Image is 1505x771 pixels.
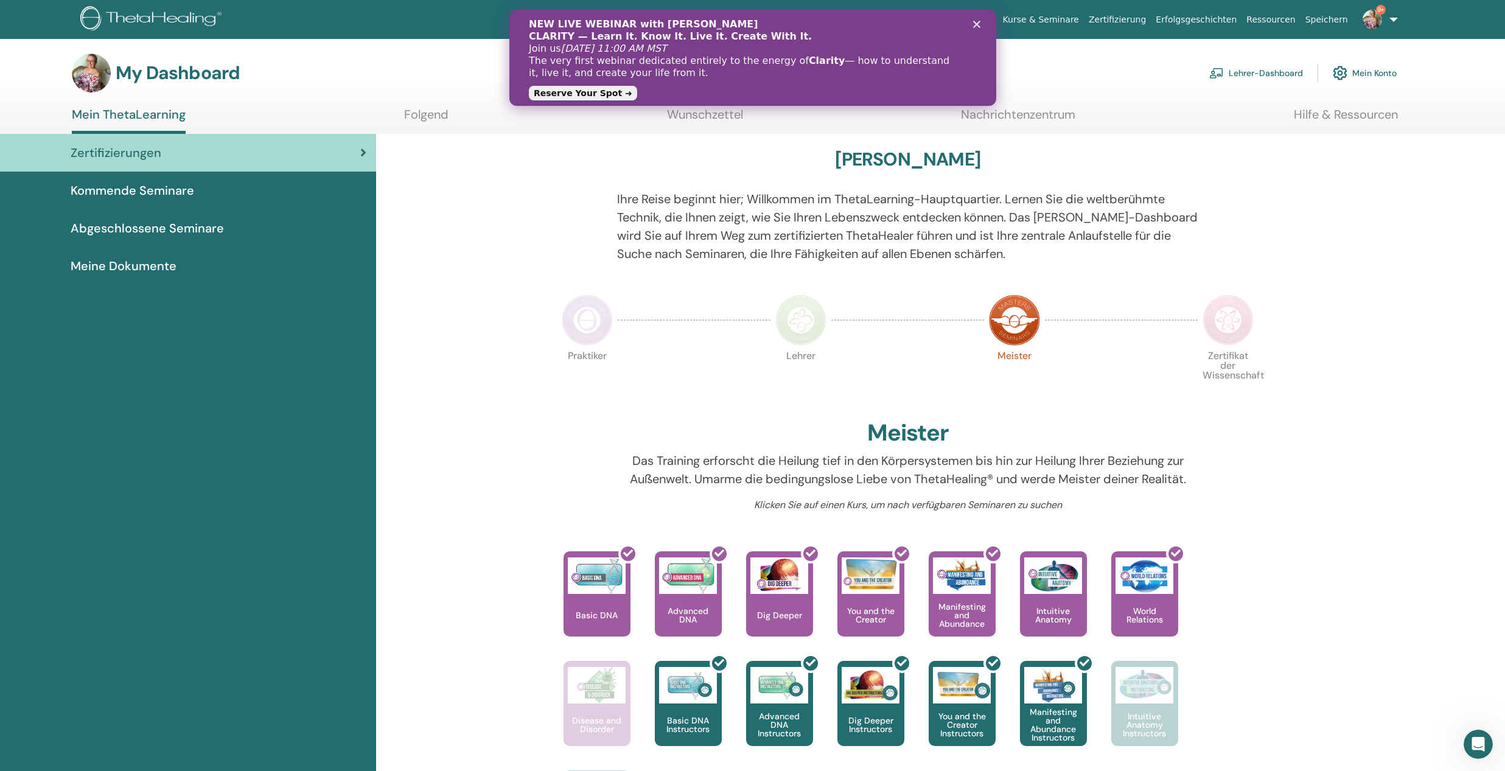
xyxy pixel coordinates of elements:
img: You and the Creator Instructors [933,667,991,703]
img: Disease and Disorder [568,667,626,703]
p: Intuitive Anatomy Instructors [1111,712,1178,738]
img: You and the Creator [842,557,899,591]
img: Advanced DNA Instructors [750,667,808,703]
a: Hilfe & Ressourcen [1294,107,1398,131]
a: Advanced DNA Instructors Advanced DNA Instructors [746,661,813,770]
p: You and the Creator Instructors [929,712,996,738]
a: Intuitive Anatomy Instructors Intuitive Anatomy Instructors [1111,661,1178,770]
p: Manifesting and Abundance Instructors [1020,708,1087,742]
a: Um [974,9,998,31]
a: You and the Creator Instructors You and the Creator Instructors [929,661,996,770]
a: World Relations World Relations [1111,551,1178,661]
img: Intuitive Anatomy Instructors [1116,667,1173,703]
img: cog.svg [1333,63,1347,83]
a: Ressourcen [1241,9,1300,31]
img: Dig Deeper Instructors [842,667,899,703]
img: Basic DNA [568,557,626,594]
a: Erfolgsgeschichten [1151,9,1241,31]
img: Dig Deeper [750,557,808,594]
p: Dig Deeper [752,611,807,619]
img: Manifesting and Abundance [933,557,991,594]
img: default.jpg [1363,10,1382,29]
a: Dig Deeper Instructors Dig Deeper Instructors [837,661,904,770]
img: Intuitive Anatomy [1024,557,1082,594]
iframe: Intercom live chat [1464,730,1493,759]
img: Basic DNA Instructors [659,667,717,703]
a: Manifesting and Abundance Manifesting and Abundance [929,551,996,661]
p: You and the Creator [837,607,904,624]
img: Advanced DNA [659,557,717,594]
a: Speichern [1301,9,1353,31]
img: default.jpg [72,54,111,92]
p: Meister [989,351,1040,402]
p: Advanced DNA [655,607,722,624]
p: Klicken Sie auf einen Kurs, um nach verfügbaren Seminaren zu suchen [617,498,1198,512]
span: Meine Dokumente [71,257,176,275]
a: Lehrer-Dashboard [1209,60,1303,86]
img: World Relations [1116,557,1173,594]
h2: Meister [867,419,949,447]
a: Mein Konto [1333,60,1397,86]
a: Intuitive Anatomy Intuitive Anatomy [1020,551,1087,661]
p: Praktiker [562,351,613,402]
a: Manifesting and Abundance Instructors Manifesting and Abundance Instructors [1020,661,1087,770]
a: Nachrichtenzentrum [961,107,1075,131]
span: Abgeschlossene Seminare [71,219,224,237]
p: Dig Deeper Instructors [837,716,904,733]
h3: [PERSON_NAME] [835,148,980,170]
p: Disease and Disorder [564,716,630,733]
img: chalkboard-teacher.svg [1209,68,1224,78]
p: Zertifikat der Wissenschaft [1203,351,1254,402]
h3: My Dashboard [116,62,240,84]
a: You and the Creator You and the Creator [837,551,904,661]
iframe: Intercom live chat Banner [509,10,996,106]
p: Lehrer [775,351,826,402]
a: Basic DNA Basic DNA [564,551,630,661]
span: 9+ [1376,5,1386,15]
span: Zertifizierungen [71,144,161,162]
img: Manifesting and Abundance Instructors [1024,667,1082,703]
a: Mein ThetaLearning [72,107,186,134]
a: Basic DNA Instructors Basic DNA Instructors [655,661,722,770]
p: Manifesting and Abundance [929,602,996,628]
p: Basic DNA Instructors [655,716,722,733]
a: Kurse & Seminare [998,9,1084,31]
img: logo.png [80,6,226,33]
img: Certificate of Science [1203,295,1254,346]
span: Kommende Seminare [71,181,194,200]
p: Das Training erforscht die Heilung tief in den Körpersystemen bis hin zur Heilung Ihrer Beziehung... [617,452,1198,488]
img: Instructor [775,295,826,346]
a: Disease and Disorder Disease and Disorder [564,661,630,770]
a: Wunschzettel [667,107,743,131]
p: World Relations [1111,607,1178,624]
a: Folgend [404,107,449,131]
a: Zertifizierung [1084,9,1151,31]
a: Advanced DNA Advanced DNA [655,551,722,661]
a: Dig Deeper Dig Deeper [746,551,813,661]
img: Practitioner [562,295,613,346]
p: Intuitive Anatomy [1020,607,1087,624]
p: Ihre Reise beginnt hier; Willkommen im ThetaLearning-Hauptquartier. Lernen Sie die weltberühmte T... [617,190,1198,263]
img: Master [989,295,1040,346]
p: Advanced DNA Instructors [746,712,813,738]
